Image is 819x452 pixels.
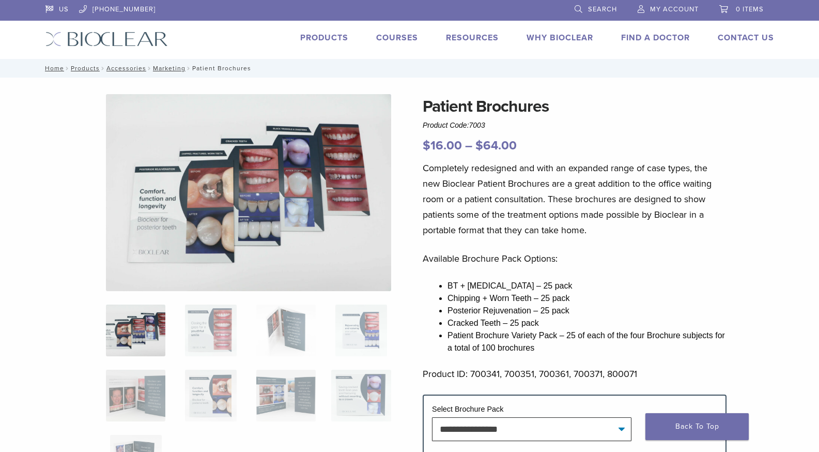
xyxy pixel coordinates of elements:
[106,65,146,72] a: Accessories
[106,94,391,291] img: New-Patient-Brochures_All-Four-1920x1326-1.jpg
[645,413,749,440] a: Back To Top
[376,33,418,43] a: Courses
[423,138,462,153] bdi: 16.00
[38,59,782,78] nav: Patient Brochures
[153,65,186,72] a: Marketing
[447,292,727,305] li: Chipping + Worn Teeth – 25 pack
[146,66,153,71] span: /
[256,305,316,356] img: Patient Brochures - Image 3
[447,280,727,292] li: BT + [MEDICAL_DATA] – 25 pack
[423,366,727,382] p: Product ID: 700341, 700351, 700361, 700371, 800071
[446,33,499,43] a: Resources
[718,33,774,43] a: Contact Us
[621,33,690,43] a: Find A Doctor
[736,5,764,13] span: 0 items
[423,251,727,266] p: Available Brochure Pack Options:
[447,329,727,354] li: Patient Brochure Variety Pack – 25 of each of the four Brochure subjects for a total of 100 broch...
[106,370,165,421] img: Patient Brochures - Image 5
[45,32,168,47] img: Bioclear
[423,121,485,129] span: Product Code:
[588,5,617,13] span: Search
[185,305,237,356] img: Patient Brochures - Image 2
[475,138,517,153] bdi: 64.00
[527,33,593,43] a: Why Bioclear
[42,65,64,72] a: Home
[447,305,727,317] li: Posterior Rejuvenation – 25 pack
[331,370,391,421] img: Patient Brochures - Image 8
[186,66,192,71] span: /
[465,138,472,153] span: –
[106,305,165,356] img: New-Patient-Brochures_All-Four-1920x1326-1-324x324.jpg
[650,5,699,13] span: My Account
[423,94,727,119] h1: Patient Brochures
[469,121,485,129] span: 7003
[447,317,727,329] li: Cracked Teeth – 25 pack
[185,370,237,421] img: Patient Brochures - Image 6
[423,160,727,238] p: Completely redesigned and with an expanded range of case types, the new Bioclear Patient Brochure...
[423,138,430,153] span: $
[432,405,503,413] label: Select Brochure Pack
[335,305,387,356] img: Patient Brochures - Image 4
[300,33,348,43] a: Products
[256,370,316,421] img: Patient Brochures - Image 7
[71,65,100,72] a: Products
[475,138,483,153] span: $
[64,66,71,71] span: /
[100,66,106,71] span: /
